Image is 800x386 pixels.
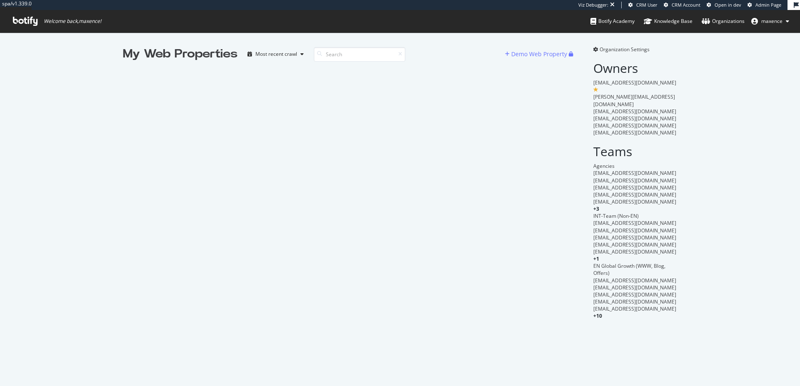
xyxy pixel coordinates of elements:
span: [PERSON_NAME][EMAIL_ADDRESS][DOMAIN_NAME] [593,93,675,107]
span: [EMAIL_ADDRESS][DOMAIN_NAME] [593,291,676,298]
span: [EMAIL_ADDRESS][DOMAIN_NAME] [593,79,676,86]
h2: Owners [593,61,677,75]
a: Demo Web Property [505,50,569,57]
div: Demo Web Property [511,50,567,58]
span: [EMAIL_ADDRESS][DOMAIN_NAME] [593,115,676,122]
span: [EMAIL_ADDRESS][DOMAIN_NAME] [593,298,676,305]
span: [EMAIL_ADDRESS][DOMAIN_NAME] [593,219,676,227]
span: [EMAIL_ADDRESS][DOMAIN_NAME] [593,169,676,177]
a: Admin Page [747,2,781,8]
span: [EMAIL_ADDRESS][DOMAIN_NAME] [593,191,676,198]
span: [EMAIL_ADDRESS][DOMAIN_NAME] [593,248,676,255]
div: Knowledge Base [644,17,692,25]
span: [EMAIL_ADDRESS][DOMAIN_NAME] [593,184,676,191]
span: [EMAIL_ADDRESS][DOMAIN_NAME] [593,198,676,205]
div: INT-Team (Non-EN) [593,212,677,219]
span: [EMAIL_ADDRESS][DOMAIN_NAME] [593,234,676,241]
span: Organization Settings [600,46,650,53]
div: My Web Properties [123,46,237,62]
input: Search [314,47,405,62]
span: Welcome back, maxence ! [44,18,101,25]
a: CRM User [628,2,657,8]
span: CRM Account [672,2,700,8]
span: [EMAIL_ADDRESS][DOMAIN_NAME] [593,227,676,234]
div: Organizations [702,17,745,25]
a: Botify Academy [590,10,635,32]
span: [EMAIL_ADDRESS][DOMAIN_NAME] [593,284,676,291]
div: Most recent crawl [255,52,297,57]
span: + 3 [593,205,599,212]
button: Most recent crawl [244,47,307,61]
a: Open in dev [707,2,741,8]
a: CRM Account [664,2,700,8]
span: CRM User [636,2,657,8]
span: [EMAIL_ADDRESS][DOMAIN_NAME] [593,241,676,248]
a: Knowledge Base [644,10,692,32]
span: [EMAIL_ADDRESS][DOMAIN_NAME] [593,277,676,284]
div: Viz Debugger: [578,2,608,8]
span: + 10 [593,312,602,319]
a: Organizations [702,10,745,32]
span: maxence [761,17,782,25]
span: Open in dev [715,2,741,8]
span: [EMAIL_ADDRESS][DOMAIN_NAME] [593,108,676,115]
span: [EMAIL_ADDRESS][DOMAIN_NAME] [593,177,676,184]
div: Agencies [593,162,677,169]
div: EN Global Growth (WWW, Blog, Offers) [593,262,677,276]
button: Demo Web Property [505,47,569,61]
span: [EMAIL_ADDRESS][DOMAIN_NAME] [593,129,676,136]
button: maxence [745,15,796,28]
span: + 1 [593,255,599,262]
span: Admin Page [755,2,781,8]
span: [EMAIL_ADDRESS][DOMAIN_NAME] [593,305,676,312]
span: [EMAIL_ADDRESS][DOMAIN_NAME] [593,122,676,129]
div: Botify Academy [590,17,635,25]
h2: Teams [593,144,677,158]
